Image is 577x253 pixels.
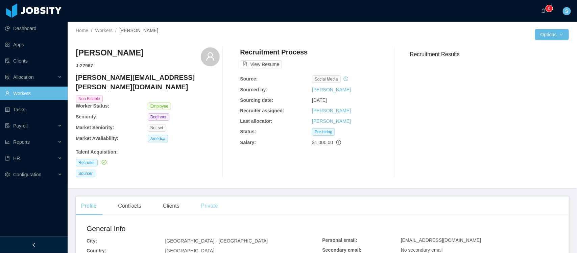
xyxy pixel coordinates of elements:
b: Source: [240,76,258,82]
span: America [148,135,168,142]
i: icon: file-protect [5,123,10,128]
span: Employee [148,102,171,110]
a: icon: auditClients [5,54,62,68]
i: icon: line-chart [5,140,10,144]
b: Talent Acquisition : [76,149,118,155]
i: icon: bell [541,8,546,13]
strong: J- 27967 [76,63,93,68]
span: [GEOGRAPHIC_DATA] - [GEOGRAPHIC_DATA] [165,238,268,244]
b: City: [87,238,97,244]
span: Sourcer [76,170,95,177]
b: Salary: [240,140,256,145]
a: icon: appstoreApps [5,38,62,51]
span: social media [312,75,341,83]
b: Recruiter assigned: [240,108,284,113]
i: icon: book [5,156,10,161]
span: No secondary email [401,247,443,253]
span: [EMAIL_ADDRESS][DOMAIN_NAME] [401,237,481,243]
span: info-circle [336,140,341,145]
h3: [PERSON_NAME] [76,47,144,58]
span: Allocation [13,74,34,80]
button: Optionsicon: down [535,29,569,40]
div: Private [196,197,223,215]
a: icon: check-circle [100,160,106,165]
i: icon: check-circle [102,160,106,165]
span: Pre-hiring [312,128,335,136]
i: icon: setting [5,172,10,177]
a: icon: userWorkers [5,87,62,100]
span: [DATE] [312,97,327,103]
b: Secondary email: [322,247,362,253]
a: icon: profileTasks [5,103,62,116]
b: Sourced by: [240,87,267,92]
h2: General Info [87,223,322,234]
b: Personal email: [322,237,358,243]
a: [PERSON_NAME] [312,108,351,113]
span: Beginner [148,113,169,121]
b: Sourcing date: [240,97,273,103]
i: icon: history [343,76,348,81]
span: / [115,28,117,33]
span: Recruiter [76,159,98,166]
a: Workers [95,28,113,33]
span: S [565,7,568,15]
b: Seniority: [76,114,98,119]
div: Profile [76,197,102,215]
span: / [91,28,92,33]
b: Status: [240,129,256,134]
span: Non Billable [76,95,103,102]
span: Reports [13,139,30,145]
a: [PERSON_NAME] [312,118,351,124]
h4: [PERSON_NAME][EMAIL_ADDRESS][PERSON_NAME][DOMAIN_NAME] [76,73,220,92]
b: Market Availability: [76,136,119,141]
a: Home [76,28,88,33]
sup: 0 [546,5,553,12]
a: [PERSON_NAME] [312,87,351,92]
span: $1,000.00 [312,140,333,145]
span: HR [13,156,20,161]
h3: Recruitment Results [410,50,569,59]
span: Not set [148,124,166,132]
div: Contracts [113,197,146,215]
i: icon: solution [5,75,10,79]
b: Market Seniority: [76,125,114,130]
div: Clients [158,197,185,215]
span: Payroll [13,123,28,129]
a: icon: file-textView Resume [240,62,282,67]
a: icon: pie-chartDashboard [5,22,62,35]
b: Last allocator: [240,118,272,124]
span: Configuration [13,172,41,177]
i: icon: user [206,52,215,61]
span: [PERSON_NAME] [119,28,158,33]
button: icon: file-textView Resume [240,60,282,68]
b: Worker Status: [76,103,109,109]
